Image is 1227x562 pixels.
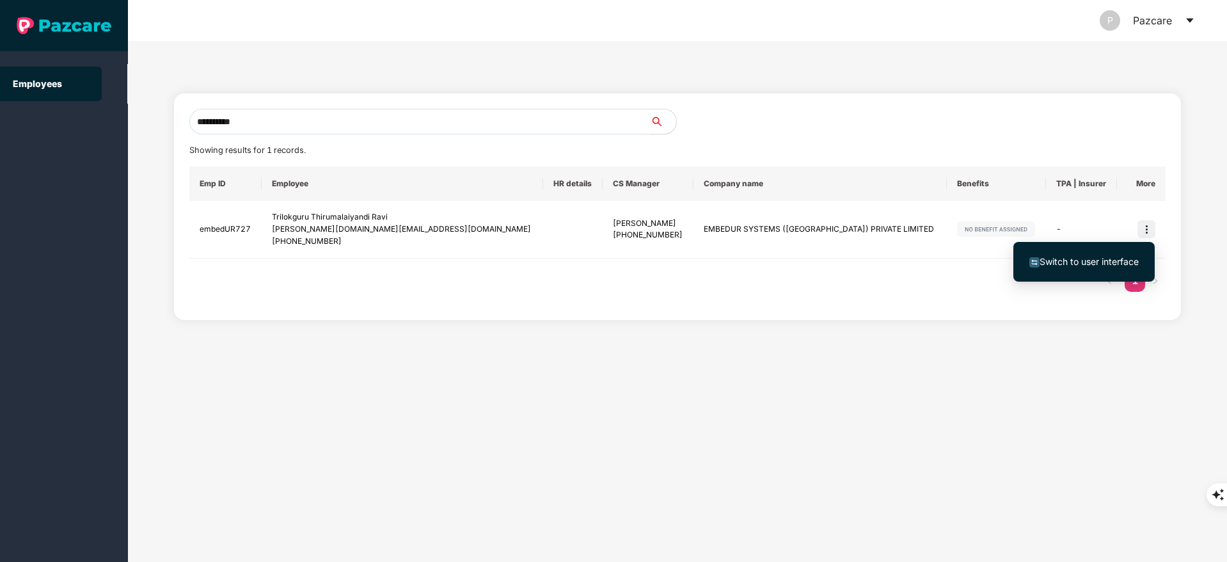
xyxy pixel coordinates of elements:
[189,166,262,201] th: Emp ID
[1145,271,1166,292] li: Next Page
[272,223,534,236] div: [PERSON_NAME][DOMAIN_NAME][EMAIL_ADDRESS][DOMAIN_NAME]
[693,201,946,259] td: EMBEDUR SYSTEMS ([GEOGRAPHIC_DATA]) PRIVATE LIMITED
[189,201,262,259] td: embedUR727
[693,166,946,201] th: Company name
[613,229,683,241] div: [PHONE_NUMBER]
[650,116,676,127] span: search
[947,166,1046,201] th: Benefits
[189,145,306,155] span: Showing results for 1 records.
[1107,10,1113,31] span: P
[272,236,534,248] div: [PHONE_NUMBER]
[1040,256,1139,267] span: Switch to user interface
[1056,223,1107,236] div: -
[1046,166,1117,201] th: TPA | Insurer
[603,166,693,201] th: CS Manager
[272,211,534,223] div: Trilokguru Thirumalaiyandi Ravi
[1117,166,1166,201] th: More
[1029,257,1040,268] img: svg+xml;base64,PHN2ZyB4bWxucz0iaHR0cDovL3d3dy53My5vcmcvMjAwMC9zdmciIHdpZHRoPSIxNiIgaGVpZ2h0PSIxNi...
[262,166,544,201] th: Employee
[13,78,62,89] a: Employees
[957,221,1035,237] img: svg+xml;base64,PHN2ZyB4bWxucz0iaHR0cDovL3d3dy53My5vcmcvMjAwMC9zdmciIHdpZHRoPSIxMjIiIGhlaWdodD0iMj...
[1145,271,1166,292] button: right
[650,109,677,134] button: search
[1137,220,1155,238] img: icon
[543,166,603,201] th: HR details
[613,218,683,230] div: [PERSON_NAME]
[1185,15,1195,26] span: caret-down
[1152,277,1159,285] span: right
